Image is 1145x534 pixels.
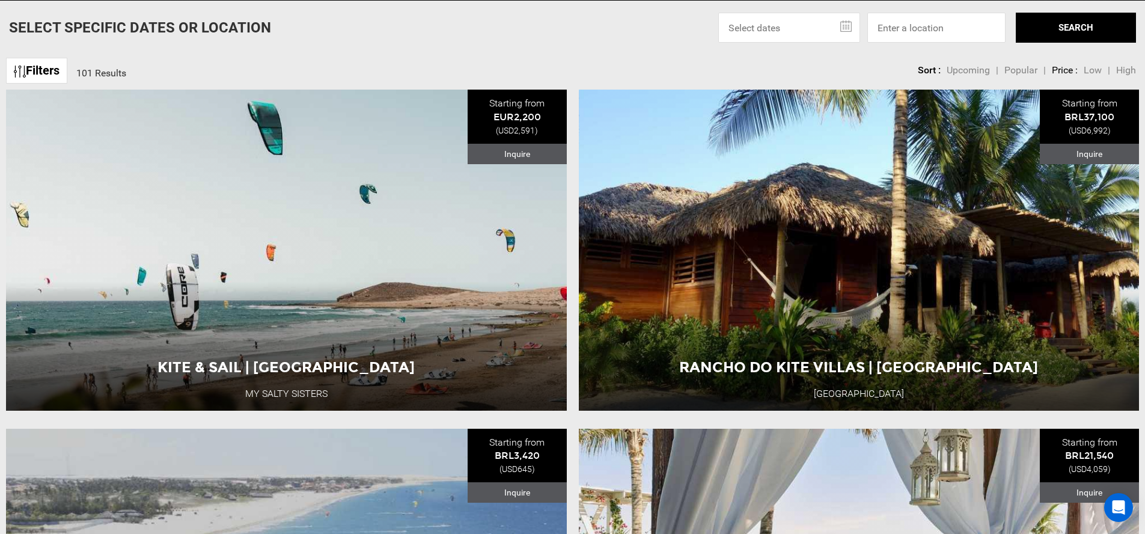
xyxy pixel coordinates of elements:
[76,67,126,79] span: 101 Results
[6,58,67,84] a: Filters
[1052,64,1078,78] li: Price :
[1004,64,1037,76] span: Popular
[718,13,860,43] input: Select dates
[9,17,271,38] p: Select Specific Dates Or Location
[947,64,990,76] span: Upcoming
[1104,493,1133,522] div: Open Intercom Messenger
[1043,64,1046,78] li: |
[1016,13,1136,43] button: SEARCH
[1108,64,1110,78] li: |
[1084,64,1102,76] span: Low
[918,64,941,78] li: Sort :
[14,66,26,78] img: btn-icon.svg
[996,64,998,78] li: |
[867,13,1006,43] input: Enter a location
[1116,64,1136,76] span: High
